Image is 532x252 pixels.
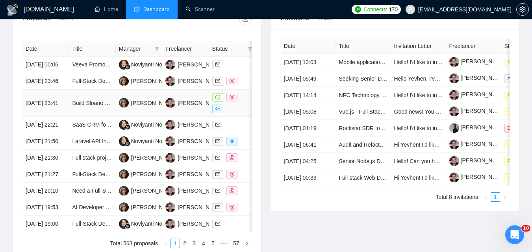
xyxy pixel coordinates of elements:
[22,150,69,166] td: [DATE] 21:30
[504,74,529,83] span: Archived
[336,120,391,136] td: Rockstar SDR to set up demo appointments
[119,120,129,130] img: NN
[119,121,178,127] a: NNNoviyanti Noviyanti
[178,77,223,85] div: [PERSON_NAME]
[230,205,234,210] span: dollar
[215,106,220,111] span: eye
[363,5,387,14] span: Connects:
[215,205,220,210] span: mail
[215,62,220,67] span: mail
[504,59,531,65] a: Pending
[178,120,223,129] div: [PERSON_NAME]
[504,140,528,149] span: Pending
[449,141,506,147] a: [PERSON_NAME]
[163,241,168,246] span: left
[22,183,69,199] td: [DATE] 20:10
[125,141,130,146] img: gigradar-bm.png
[215,79,220,83] span: mail
[165,186,175,196] img: YS
[505,225,524,244] iframe: Intercom live chat
[449,90,459,100] img: c1bYBLFISfW-KFu5YnXsqDxdnhJyhFG7WZWQjmw4vq0-YF4TwjoJdqRJKIWeWIjxa9
[449,157,506,164] a: [PERSON_NAME]
[281,70,336,87] td: [DATE] 05:49
[242,239,252,248] button: right
[119,187,176,193] a: KA[PERSON_NAME]
[165,121,223,127] a: YS[PERSON_NAME]
[165,220,223,226] a: YS[PERSON_NAME]
[481,192,491,202] li: Previous Page
[502,195,507,200] span: right
[165,136,175,146] img: YS
[336,136,391,153] td: Audit and Refactor WordPress Plugin for PHP 8.2 + Vue.js Compatibility (Full-Stack)
[449,74,459,83] img: c1bYBLFISfW-KFu5YnXsqDxdnhJyhFG7WZWQjmw4vq0-YF4TwjoJdqRJKIWeWIjxa9
[246,43,254,55] span: filter
[119,138,178,144] a: NNNoviyanti Noviyanti
[408,7,413,12] span: user
[125,124,130,130] img: gigradar-bm.png
[165,120,175,130] img: YS
[131,60,178,69] div: Noviyanti Noviyanti
[199,239,208,248] a: 4
[165,171,223,177] a: YS[PERSON_NAME]
[22,90,69,117] td: [DATE] 23:41
[165,138,223,144] a: YS[PERSON_NAME]
[22,199,69,216] td: [DATE] 19:53
[281,54,336,70] td: [DATE] 13:03
[178,99,223,107] div: [PERSON_NAME]
[22,133,69,150] td: [DATE] 21:50
[119,186,129,196] img: KA
[153,43,161,55] span: filter
[22,166,69,183] td: [DATE] 21:27
[336,153,391,169] td: Senior Node.js Developer for Meeting Bot Implementation
[171,239,180,248] a: 1
[209,239,217,248] a: 5
[504,92,531,98] a: Pending
[504,91,528,99] span: Pending
[281,136,336,153] td: [DATE] 06:41
[125,223,130,229] img: gigradar-bm.png
[72,100,246,106] a: Build Sloane Lite – AI SMS Assistant (Stripe, Twilio, n8n, Supabase, AI)
[449,58,506,64] a: [PERSON_NAME]
[215,122,220,127] span: mail
[165,202,175,212] img: YS
[355,6,361,13] img: upwork-logo.png
[180,239,189,248] li: 2
[165,204,223,210] a: YS[PERSON_NAME]
[69,216,115,232] td: Full-Stack Developer Needed for Real-Time Financial Dashboard
[230,79,234,83] span: dollar
[119,44,151,53] span: Manager
[336,39,391,54] th: Title
[131,77,176,85] div: [PERSON_NAME]
[119,204,176,210] a: KA[PERSON_NAME]
[185,6,215,13] a: searchScanner
[281,87,336,103] td: [DATE] 14:14
[72,171,233,177] a: Full-Stack Developer for MVP Build of Social-Community Platform
[517,6,528,13] span: setting
[336,54,391,70] td: Mobile application refactoring
[449,123,459,133] img: c1ncUhpihdsRo8DYxjjKNO1wGvXIcqWnl-C26M52t29uEA4F4zy_Ol4jlDBM-wbmcv
[22,73,69,90] td: [DATE] 23:46
[516,3,529,16] button: setting
[161,239,171,248] button: left
[125,64,130,70] img: gigradar-bm.png
[230,155,234,160] span: dollar
[69,166,115,183] td: Full-Stack Developer for MVP Build of Social-Community Platform
[165,154,223,160] a: YS[PERSON_NAME]
[504,157,528,166] span: Pending
[178,186,223,195] div: [PERSON_NAME]
[239,13,252,26] button: download
[281,103,336,120] td: [DATE] 05:08
[230,188,234,193] span: dollar
[504,158,531,164] a: Pending
[215,95,220,99] span: message
[69,73,115,90] td: Full-Stack Developer for Improving Custom B2B Marketplace (Drupal + Gatsby) - AI-First Workflow
[231,239,242,248] a: 57
[215,188,220,193] span: mail
[69,117,115,133] td: SaaS CRM for Real Estate
[6,4,19,16] img: logo
[22,13,137,26] div: Proposals
[339,158,480,164] a: Senior Node.js Developer for Meeting Bot Implementation
[504,58,528,66] span: Pending
[449,91,506,97] a: [PERSON_NAME]
[69,57,115,73] td: Veeva Promomats Integration Expert Needed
